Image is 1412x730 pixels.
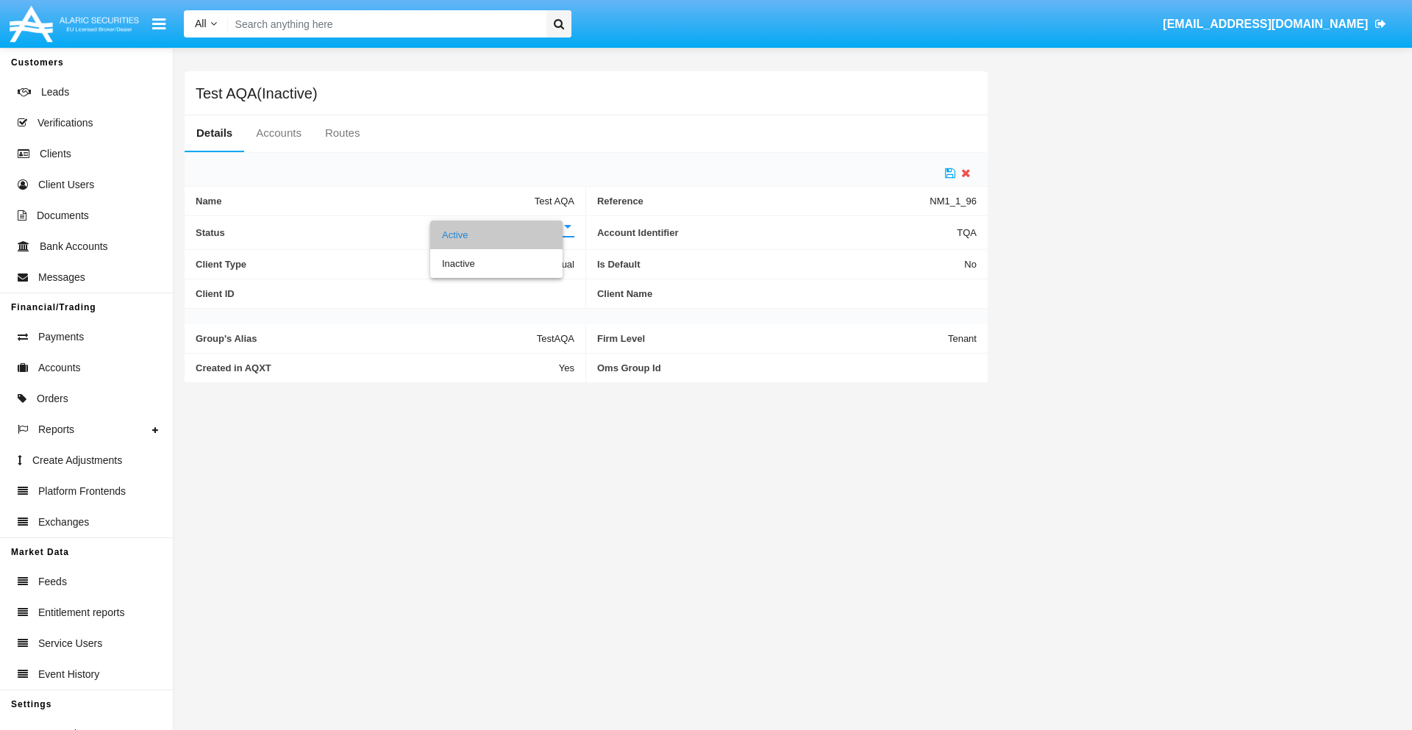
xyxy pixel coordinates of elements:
a: Accounts [244,115,313,151]
input: Search [228,10,541,37]
a: All [184,16,228,32]
span: Create Adjustments [32,453,122,468]
span: Client ID [196,288,574,299]
span: Documents [37,208,89,223]
span: Exchanges [38,515,89,530]
span: Firm Level [597,333,948,344]
span: Verifications [38,115,93,131]
span: No [964,259,977,270]
span: Status [196,216,442,249]
span: Created in AQXT [196,362,559,373]
span: Entitlement reports [38,605,125,620]
span: Group's Alias [196,333,537,344]
a: Details [185,115,244,151]
h5: Test AQA(Inactive) [196,87,318,99]
span: Messages [38,270,85,285]
span: Client Name [597,288,977,299]
span: Yes [559,362,574,373]
span: Payments [38,329,84,345]
span: Client Type [196,259,534,270]
span: Individual [534,259,574,270]
span: Client Users [38,177,94,193]
span: Account Identifier [597,225,957,240]
span: Bank Accounts [40,239,108,254]
span: NM1_1_96 [930,196,977,207]
span: Is Default [597,259,964,270]
span: All [195,18,207,29]
span: Test AQA [535,196,574,207]
span: Reports [38,422,74,437]
span: Reference [597,196,930,207]
span: [EMAIL_ADDRESS][DOMAIN_NAME] [1163,18,1368,30]
span: Service Users [38,636,102,651]
a: [EMAIL_ADDRESS][DOMAIN_NAME] [1156,4,1394,45]
span: Clients [40,146,71,162]
img: Logo image [7,2,141,46]
span: Tenant [948,333,977,344]
a: Routes [313,115,372,151]
span: Accounts [38,360,81,376]
span: Orders [37,391,68,407]
span: Leads [41,85,69,100]
span: Feeds [38,574,67,590]
span: TQA [957,225,977,240]
span: TestAQA [537,333,574,344]
span: Active [442,221,468,232]
span: Oms Group Id [597,362,977,373]
span: Event History [38,667,99,682]
span: Platform Frontends [38,484,126,499]
span: Name [196,196,535,207]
